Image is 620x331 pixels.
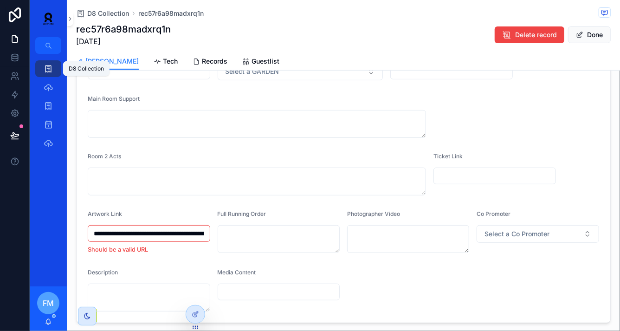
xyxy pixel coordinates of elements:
[568,26,611,43] button: Done
[69,65,104,72] div: D8 Collection
[495,26,564,43] button: Delete record
[226,67,279,76] span: Select a GARDEN
[76,23,171,36] h1: rec57r6a98madxrq1n
[85,57,139,66] span: [PERSON_NAME]
[515,30,557,39] span: Delete record
[484,229,549,239] span: Select a Co Promoter
[87,9,129,18] span: D8 Collection
[76,53,139,71] a: [PERSON_NAME]
[88,153,121,160] span: Room 2 Acts
[477,210,510,217] span: Co Promoter
[202,57,227,66] span: Records
[138,9,204,18] a: rec57r6a98madxrq1n
[477,225,599,243] button: Select Button
[30,54,67,163] div: scrollable content
[218,63,383,80] button: Select Button
[88,269,118,276] span: Description
[347,210,400,217] span: Photographer Video
[193,53,227,71] a: Records
[154,53,178,71] a: Tech
[163,57,178,66] span: Tech
[43,298,54,309] span: FM
[433,153,463,160] span: Ticket Link
[242,53,279,71] a: Guestlist
[37,11,59,26] img: App logo
[76,36,171,47] span: [DATE]
[88,95,140,102] span: Main Room Support
[252,57,279,66] span: Guestlist
[76,9,129,18] a: D8 Collection
[218,210,266,217] span: Full Running Order
[88,210,122,217] span: Artwork Link
[88,246,210,254] li: Should be a valid URL
[218,269,256,276] span: Media Content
